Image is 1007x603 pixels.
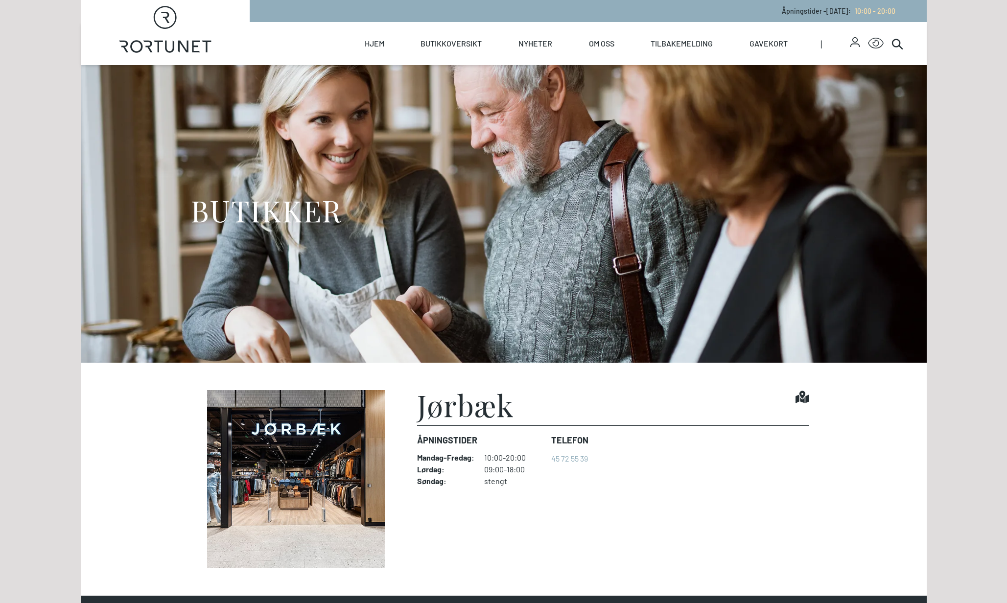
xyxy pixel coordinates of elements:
[551,434,588,447] dt: Telefon
[365,22,384,65] a: Hjem
[651,22,713,65] a: Tilbakemelding
[417,390,514,419] h1: Jørbæk
[484,464,543,474] dd: 09:00-18:00
[190,192,342,229] h1: BUTIKKER
[868,36,884,51] button: Open Accessibility Menu
[484,476,543,486] dd: stengt
[551,454,588,463] a: 45 72 55 39
[417,464,474,474] dt: Lørdag :
[417,476,474,486] dt: Søndag :
[518,22,552,65] a: Nyheter
[855,7,895,15] span: 10:00 - 20:00
[421,22,482,65] a: Butikkoversikt
[484,453,543,463] dd: 10:00-20:00
[417,434,543,447] dt: Åpningstider
[851,7,895,15] a: 10:00 - 20:00
[417,453,474,463] dt: Mandag - Fredag :
[749,22,788,65] a: Gavekort
[820,22,851,65] span: |
[589,22,614,65] a: Om oss
[782,6,895,16] p: Åpningstider - [DATE] :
